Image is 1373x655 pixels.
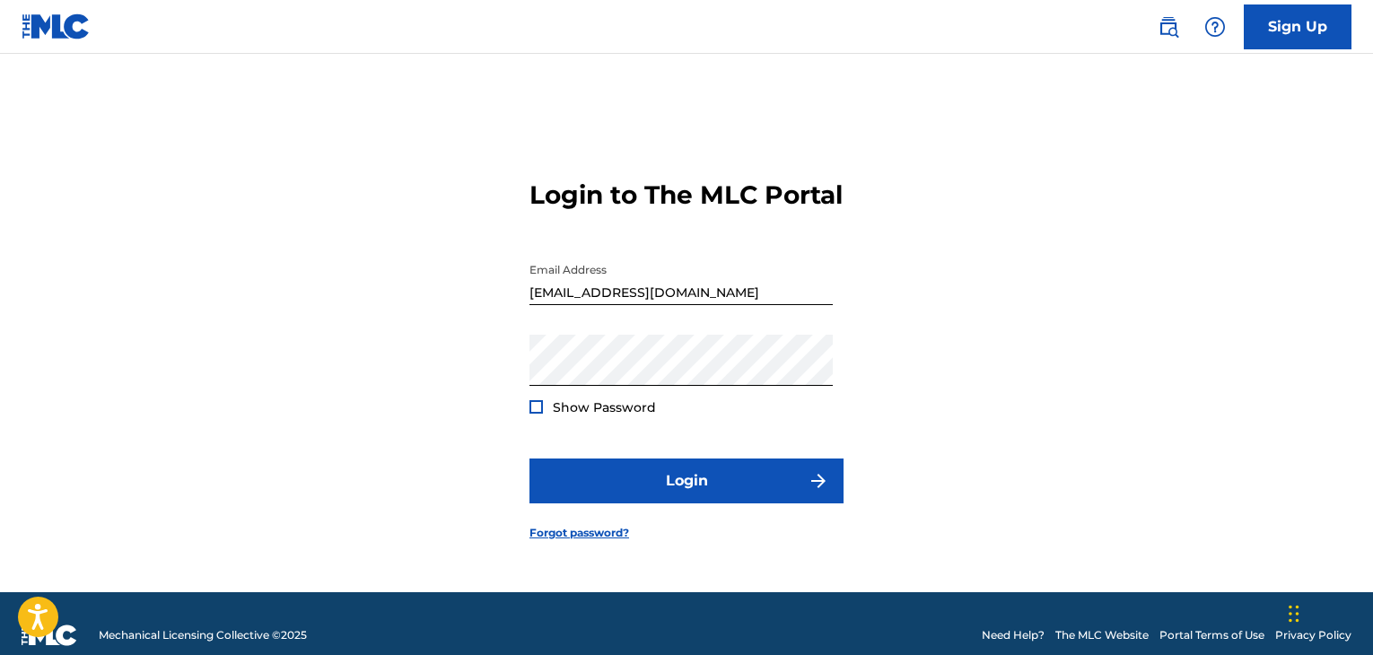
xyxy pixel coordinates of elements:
h3: Login to The MLC Portal [529,179,843,211]
a: Privacy Policy [1275,627,1351,643]
button: Login [529,458,844,503]
a: Forgot password? [529,525,629,541]
span: Show Password [553,399,656,415]
img: f7272a7cc735f4ea7f67.svg [808,470,829,492]
a: Sign Up [1244,4,1351,49]
a: Portal Terms of Use [1159,627,1264,643]
img: search [1158,16,1179,38]
a: The MLC Website [1055,627,1149,643]
a: Need Help? [982,627,1045,643]
div: Help [1197,9,1233,45]
iframe: Chat Widget [1283,569,1373,655]
img: logo [22,624,77,646]
img: help [1204,16,1226,38]
div: Drag [1289,587,1299,641]
img: MLC Logo [22,13,91,39]
a: Public Search [1150,9,1186,45]
span: Mechanical Licensing Collective © 2025 [99,627,307,643]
